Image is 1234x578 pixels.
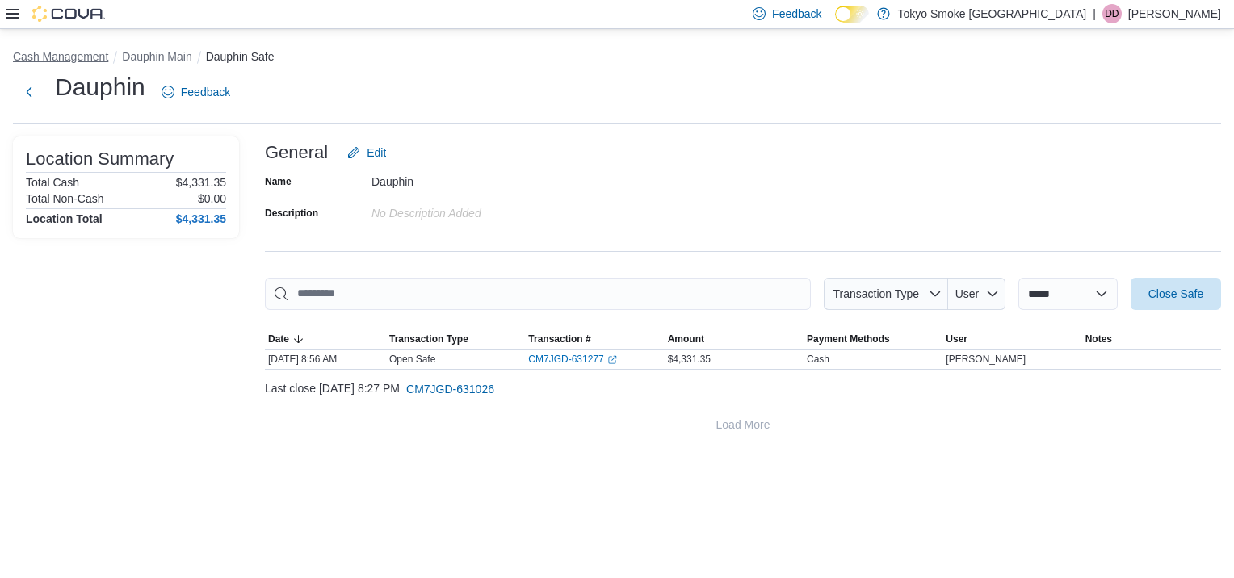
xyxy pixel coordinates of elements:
[13,76,45,108] button: Next
[668,353,711,366] span: $4,331.35
[26,212,103,225] h4: Location Total
[1105,4,1119,23] span: DD
[406,381,494,397] span: CM7JGD-631026
[26,149,174,169] h3: Location Summary
[807,333,890,346] span: Payment Methods
[668,333,704,346] span: Amount
[665,329,804,349] button: Amount
[804,329,942,349] button: Payment Methods
[389,333,468,346] span: Transaction Type
[528,333,590,346] span: Transaction #
[371,169,588,188] div: Dauphin
[389,353,435,366] p: Open Safe
[155,76,237,108] a: Feedback
[268,333,289,346] span: Date
[265,207,318,220] label: Description
[1102,4,1122,23] div: Darian Demeria
[400,373,501,405] button: CM7JGD-631026
[265,408,1221,441] button: Load More
[13,50,108,63] button: Cash Management
[122,50,191,63] button: Dauphin Main
[265,350,386,369] div: [DATE] 8:56 AM
[833,287,919,300] span: Transaction Type
[716,417,770,433] span: Load More
[1085,333,1112,346] span: Notes
[26,176,79,189] h6: Total Cash
[807,353,829,366] div: Cash
[265,143,328,162] h3: General
[607,355,617,365] svg: External link
[898,4,1087,23] p: Tokyo Smoke [GEOGRAPHIC_DATA]
[341,136,392,169] button: Edit
[942,329,1081,349] button: User
[1131,278,1221,310] button: Close Safe
[198,192,226,205] p: $0.00
[32,6,105,22] img: Cova
[946,333,967,346] span: User
[772,6,821,22] span: Feedback
[1148,286,1203,302] span: Close Safe
[955,287,980,300] span: User
[525,329,664,349] button: Transaction #
[1082,329,1221,349] button: Notes
[265,329,386,349] button: Date
[13,48,1221,68] nav: An example of EuiBreadcrumbs
[386,329,525,349] button: Transaction Type
[265,175,292,188] label: Name
[265,373,1221,405] div: Last close [DATE] 8:27 PM
[265,278,811,310] input: This is a search bar. As you type, the results lower in the page will automatically filter.
[528,353,616,366] a: CM7JGD-631277External link
[367,144,386,161] span: Edit
[824,278,948,310] button: Transaction Type
[181,84,230,100] span: Feedback
[948,278,1005,310] button: User
[1093,4,1096,23] p: |
[176,176,226,189] p: $4,331.35
[946,353,1026,366] span: [PERSON_NAME]
[26,192,104,205] h6: Total Non-Cash
[371,200,588,220] div: No Description added
[1128,4,1221,23] p: [PERSON_NAME]
[835,6,869,23] input: Dark Mode
[176,212,226,225] h4: $4,331.35
[206,50,275,63] button: Dauphin Safe
[55,71,145,103] h1: Dauphin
